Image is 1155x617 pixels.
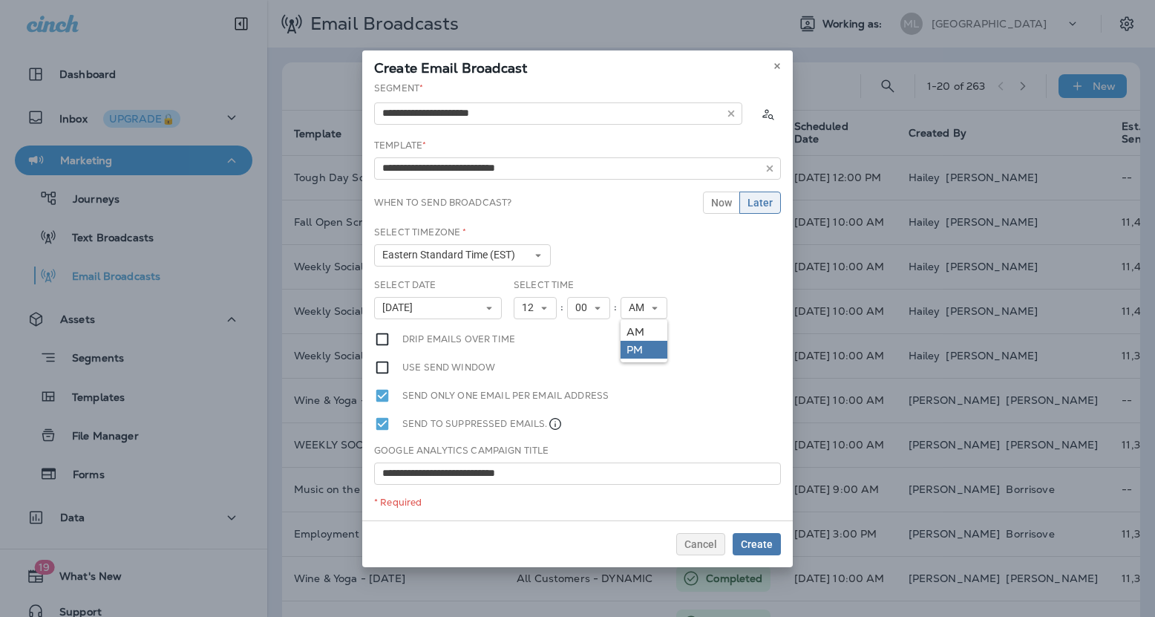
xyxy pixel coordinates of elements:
label: Drip emails over time [402,331,515,347]
label: When to send broadcast? [374,197,511,209]
span: Now [711,197,732,208]
span: Eastern Standard Time (EST) [382,249,521,261]
span: 12 [522,301,540,314]
label: Template [374,140,426,151]
div: Create Email Broadcast [362,50,793,82]
button: 00 [567,297,610,319]
span: [DATE] [382,301,419,314]
a: PM [621,341,667,359]
label: Google Analytics Campaign Title [374,445,549,457]
button: Calculate the estimated number of emails to be sent based on selected segment. (This could take a... [754,100,781,127]
button: Now [703,192,740,214]
button: [DATE] [374,297,502,319]
a: AM [621,323,667,341]
span: Cancel [684,539,717,549]
button: Cancel [676,533,725,555]
label: Use send window [402,359,495,376]
label: Select Date [374,279,436,291]
div: : [610,297,621,319]
button: 12 [514,297,557,319]
div: * Required [374,497,781,509]
span: Later [747,197,773,208]
div: : [557,297,567,319]
label: Send to suppressed emails. [402,416,563,432]
span: AM [629,301,650,314]
button: Create [733,533,781,555]
label: Send only one email per email address [402,388,609,404]
label: Select Time [514,279,575,291]
label: Segment [374,82,423,94]
button: Later [739,192,781,214]
label: Select Timezone [374,226,466,238]
button: AM [621,297,667,319]
span: 00 [575,301,593,314]
button: Eastern Standard Time (EST) [374,244,551,267]
span: Create [741,539,773,549]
